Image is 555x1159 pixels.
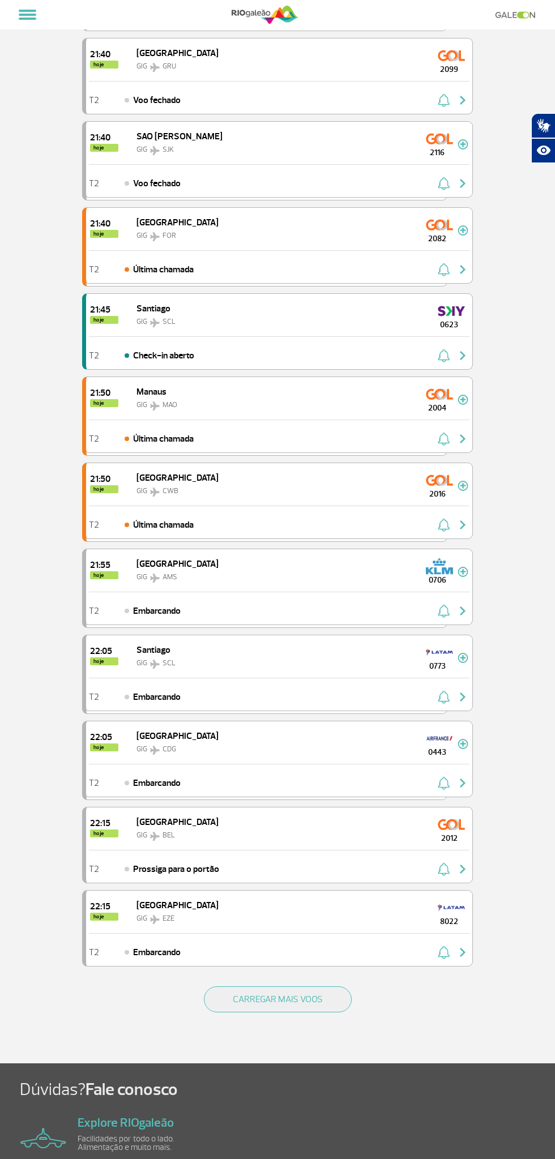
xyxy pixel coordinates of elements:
[136,472,219,484] span: [GEOGRAPHIC_DATA]
[417,488,458,500] span: 2016
[456,432,469,446] img: seta-direita-painel-voo.svg
[90,61,118,69] span: hoje
[438,815,465,833] img: GOL Transportes Aereos
[136,900,219,911] span: [GEOGRAPHIC_DATA]
[89,266,99,273] span: T2
[438,690,450,704] img: sino-painel-voo.svg
[426,385,453,403] img: GOL Transportes Aereos
[438,46,465,65] img: GOL Transportes Aereos
[86,1079,178,1100] span: Fale conosco
[417,746,458,758] span: 0443
[417,574,458,586] span: 0706
[136,62,147,71] span: GIG
[90,561,118,570] span: 2025-08-27 21:55:00
[136,486,147,495] span: GIG
[78,1135,208,1152] p: Facilidades por todo o lado. Alimentação e muito mais.
[136,231,147,240] span: GIG
[429,63,469,75] span: 2099
[458,653,468,663] img: mais-info-painel-voo.svg
[163,400,177,409] span: MAO
[426,130,453,148] img: GOL Transportes Aereos
[133,862,219,876] span: Prossiga para o portão
[136,386,166,397] span: Manaus
[89,96,99,104] span: T2
[90,485,118,493] span: hoje
[136,730,219,742] span: [GEOGRAPHIC_DATA]
[531,113,555,138] button: Abrir tradutor de língua de sinais.
[133,518,194,532] span: Última chamada
[456,604,469,618] img: seta-direita-painel-voo.svg
[133,776,181,790] span: Embarcando
[90,819,118,828] span: 2025-08-27 22:15:00
[90,133,118,142] span: 2025-08-27 21:40:00
[531,113,555,163] div: Plugin de acessibilidade da Hand Talk.
[438,93,450,107] img: sino-painel-voo.svg
[90,733,118,742] span: 2025-08-27 22:05:00
[78,1115,174,1131] a: Explore RIOgaleão
[90,913,118,921] span: hoje
[458,567,468,577] img: mais-info-painel-voo.svg
[133,604,181,618] span: Embarcando
[163,658,176,668] span: SCL
[133,349,194,362] span: Check-in aberto
[136,317,147,326] span: GIG
[438,518,450,532] img: sino-painel-voo.svg
[456,862,469,876] img: seta-direita-painel-voo.svg
[90,230,118,238] span: hoje
[133,690,181,704] span: Embarcando
[163,572,177,581] span: AMS
[136,572,147,581] span: GIG
[90,219,118,228] span: 2025-08-27 21:40:00
[438,302,465,320] img: Sky Airline
[136,558,219,570] span: [GEOGRAPHIC_DATA]
[133,946,181,959] span: Embarcando
[458,139,468,149] img: mais-info-painel-voo.svg
[136,658,147,668] span: GIG
[163,145,174,154] span: SJK
[458,395,468,405] img: mais-info-painel-voo.svg
[90,305,118,314] span: 2025-08-27 21:45:00
[136,217,219,228] span: [GEOGRAPHIC_DATA]
[438,263,450,276] img: sino-painel-voo.svg
[133,432,194,446] span: Última chamada
[136,303,170,314] span: Santiago
[89,779,99,787] span: T2
[438,899,465,917] img: TAM LINHAS AEREAS
[136,145,147,154] span: GIG
[90,571,118,579] span: hoje
[136,816,219,828] span: [GEOGRAPHIC_DATA]
[426,643,453,661] img: LAN Airlines
[417,660,458,672] span: 0773
[438,432,450,446] img: sino-painel-voo.svg
[90,902,118,911] span: 2025-08-27 22:15:00
[426,471,453,489] img: GOL Transportes Aereos
[531,138,555,163] button: Abrir recursos assistivos.
[90,657,118,665] span: hoje
[456,93,469,107] img: seta-direita-painel-voo.svg
[438,776,450,790] img: sino-painel-voo.svg
[133,93,181,107] span: Voo fechado
[163,914,174,923] span: EZE
[426,557,453,575] img: KLM Royal Dutch Airlines
[89,865,99,873] span: T2
[20,1079,555,1101] h1: Dúvidas?
[417,233,458,245] span: 2082
[426,729,453,747] img: Air France
[136,131,223,142] span: SAO [PERSON_NAME]
[89,179,99,187] span: T2
[89,607,99,615] span: T2
[20,1128,66,1148] img: airplane icon
[89,521,99,529] span: T2
[438,177,450,190] img: sino-painel-voo.svg
[163,231,176,240] span: FOR
[417,402,458,414] span: 2004
[456,946,469,959] img: seta-direita-painel-voo.svg
[136,831,147,840] span: GIG
[136,745,147,754] span: GIG
[438,349,450,362] img: sino-painel-voo.svg
[458,225,468,236] img: mais-info-painel-voo.svg
[438,604,450,618] img: sino-painel-voo.svg
[204,986,352,1012] button: CARREGAR MAIS VOOS
[89,693,99,701] span: T2
[458,739,468,749] img: mais-info-painel-voo.svg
